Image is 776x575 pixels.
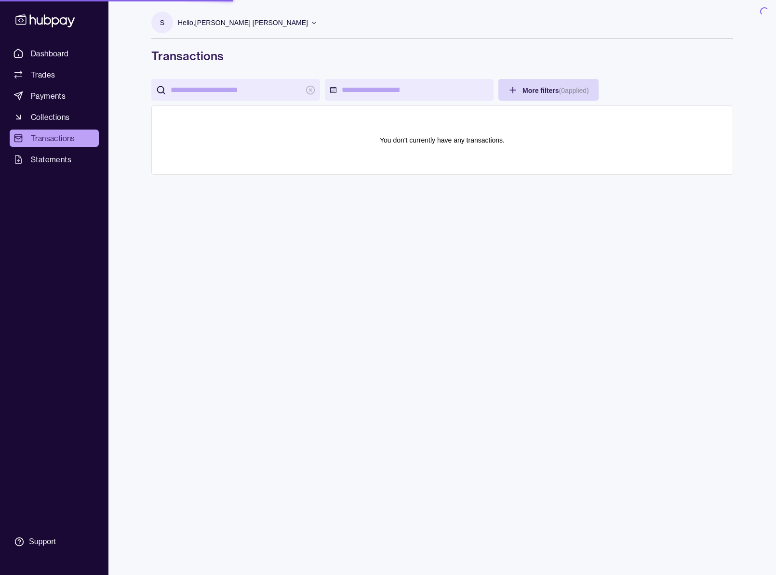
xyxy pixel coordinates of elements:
span: Collections [31,111,69,123]
div: Support [29,536,56,547]
p: You don't currently have any transactions. [380,135,505,145]
a: Trades [10,66,99,83]
p: Hello, [PERSON_NAME] [PERSON_NAME] [178,17,308,28]
span: Transactions [31,132,75,144]
a: Support [10,532,99,552]
button: More filters(0applied) [498,79,599,101]
span: Payments [31,90,66,102]
p: S [160,17,164,28]
p: ( 0 applied) [559,87,589,94]
a: Dashboard [10,45,99,62]
a: Collections [10,108,99,126]
input: search [171,79,301,101]
a: Transactions [10,130,99,147]
span: Statements [31,154,71,165]
span: Dashboard [31,48,69,59]
a: Payments [10,87,99,105]
h1: Transactions [151,48,733,64]
span: Trades [31,69,55,80]
a: Statements [10,151,99,168]
span: More filters [522,87,589,94]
